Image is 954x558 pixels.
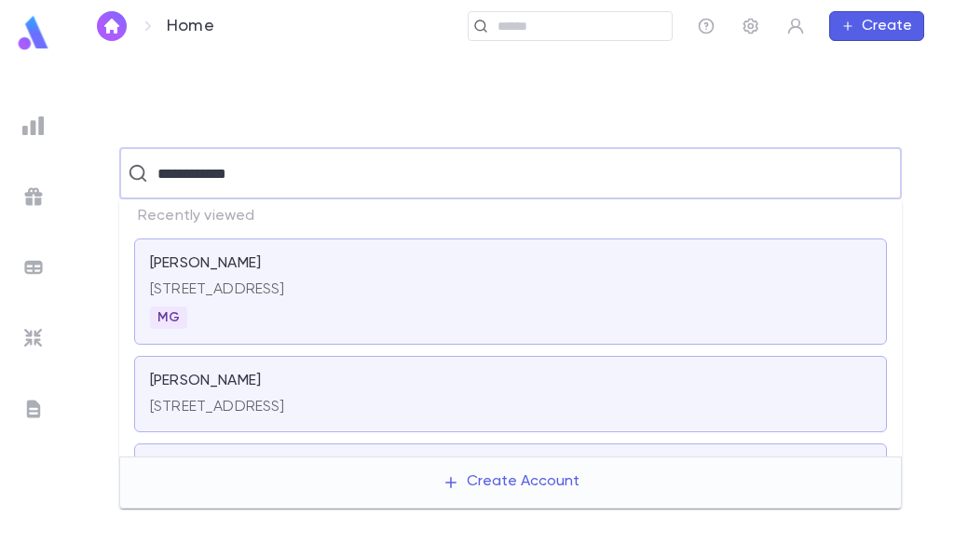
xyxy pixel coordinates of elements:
[119,199,902,233] p: Recently viewed
[22,327,45,349] img: imports_grey.530a8a0e642e233f2baf0ef88e8c9fcb.svg
[22,115,45,137] img: reports_grey.c525e4749d1bce6a11f5fe2a8de1b229.svg
[428,465,594,500] button: Create Account
[101,19,123,34] img: home_white.a664292cf8c1dea59945f0da9f25487c.svg
[22,185,45,208] img: campaigns_grey.99e729a5f7ee94e3726e6486bddda8f1.svg
[15,15,52,51] img: logo
[150,372,261,390] p: [PERSON_NAME]
[150,398,285,416] p: [STREET_ADDRESS]
[22,398,45,420] img: letters_grey.7941b92b52307dd3b8a917253454ce1c.svg
[22,256,45,279] img: batches_grey.339ca447c9d9533ef1741baa751efc33.svg
[829,11,924,41] button: Create
[167,16,214,36] p: Home
[150,254,261,273] p: [PERSON_NAME]
[150,280,871,299] p: [STREET_ADDRESS]
[150,310,187,325] span: MG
